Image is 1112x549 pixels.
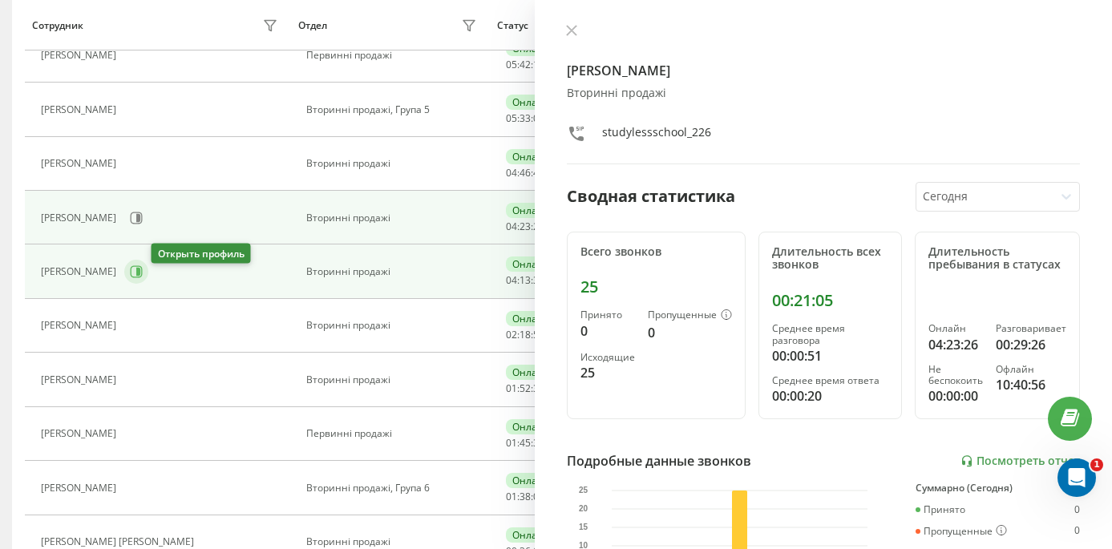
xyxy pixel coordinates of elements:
[506,381,517,395] span: 01
[41,104,120,115] div: [PERSON_NAME]
[567,87,1080,100] div: Вторинні продажі
[579,523,588,532] text: 15
[506,168,544,179] div: : :
[41,428,120,439] div: [PERSON_NAME]
[579,486,588,495] text: 25
[1057,458,1096,497] iframe: Intercom live chat
[580,321,635,341] div: 0
[772,323,888,346] div: Среднее время разговора
[567,451,751,470] div: Подробные данные звонков
[772,375,888,386] div: Среднее время ответа
[306,266,480,277] div: Вторинні продажі
[506,113,544,124] div: : :
[996,375,1066,394] div: 10:40:56
[41,50,120,61] div: [PERSON_NAME]
[916,525,1007,538] div: Пропущенные
[506,490,517,503] span: 01
[506,149,556,164] div: Онлайн
[602,124,711,147] div: studylessschool_226
[506,221,544,232] div: : :
[579,505,588,514] text: 20
[306,158,480,169] div: Вторинні продажі
[306,212,480,224] div: Вторинні продажі
[506,527,556,543] div: Онлайн
[580,277,732,297] div: 25
[520,328,531,341] span: 18
[533,490,544,503] span: 00
[580,245,732,259] div: Всего звонков
[32,20,83,31] div: Сотрудник
[772,346,888,365] div: 00:00:51
[506,220,517,233] span: 04
[567,61,1080,80] h4: [PERSON_NAME]
[506,275,544,286] div: : :
[520,436,531,450] span: 45
[306,536,480,547] div: Вторинні продажі
[520,220,531,233] span: 23
[506,95,556,110] div: Онлайн
[520,58,531,71] span: 42
[928,364,983,387] div: Не беспокоить
[506,329,544,341] div: : :
[567,184,735,208] div: Сводная статистика
[533,328,544,341] span: 54
[533,166,544,180] span: 46
[298,20,327,31] div: Отдел
[506,166,517,180] span: 04
[506,419,556,434] div: Онлайн
[306,50,480,61] div: Первинні продажі
[41,374,120,386] div: [PERSON_NAME]
[533,220,544,233] span: 25
[506,438,544,449] div: : :
[306,428,480,439] div: Первинні продажі
[928,335,983,354] div: 04:23:26
[506,311,556,326] div: Онлайн
[580,309,635,321] div: Принято
[960,454,1080,468] a: Посмотреть отчет
[772,245,888,272] div: Длительность всех звонков
[533,58,544,71] span: 14
[306,374,480,386] div: Вторинні продажі
[506,256,556,272] div: Онлайн
[506,111,517,125] span: 05
[306,320,480,331] div: Вторинні продажі
[916,504,965,515] div: Принято
[152,244,251,264] div: Открыть профиль
[41,212,120,224] div: [PERSON_NAME]
[497,20,528,31] div: Статус
[648,309,732,322] div: Пропущенные
[520,166,531,180] span: 46
[580,363,635,382] div: 25
[996,323,1066,334] div: Разговаривает
[41,266,120,277] div: [PERSON_NAME]
[648,323,732,342] div: 0
[520,490,531,503] span: 38
[41,158,120,169] div: [PERSON_NAME]
[506,491,544,503] div: : :
[928,245,1066,272] div: Длительность пребывания в статусах
[996,364,1066,375] div: Офлайн
[41,482,120,494] div: [PERSON_NAME]
[506,203,556,218] div: Онлайн
[520,381,531,395] span: 52
[533,273,544,287] span: 31
[916,482,1080,494] div: Суммарно (Сегодня)
[306,104,480,115] div: Вторинні продажі, Група 5
[306,482,480,494] div: Вторинні продажі, Група 6
[772,291,888,310] div: 00:21:05
[533,436,544,450] span: 36
[928,323,983,334] div: Онлайн
[506,473,556,488] div: Онлайн
[506,436,517,450] span: 01
[772,386,888,406] div: 00:00:20
[506,59,544,71] div: : :
[506,273,517,287] span: 04
[41,320,120,331] div: [PERSON_NAME]
[506,365,556,380] div: Онлайн
[520,111,531,125] span: 33
[928,386,983,406] div: 00:00:00
[506,58,517,71] span: 05
[1074,504,1080,515] div: 0
[533,111,544,125] span: 06
[520,273,531,287] span: 13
